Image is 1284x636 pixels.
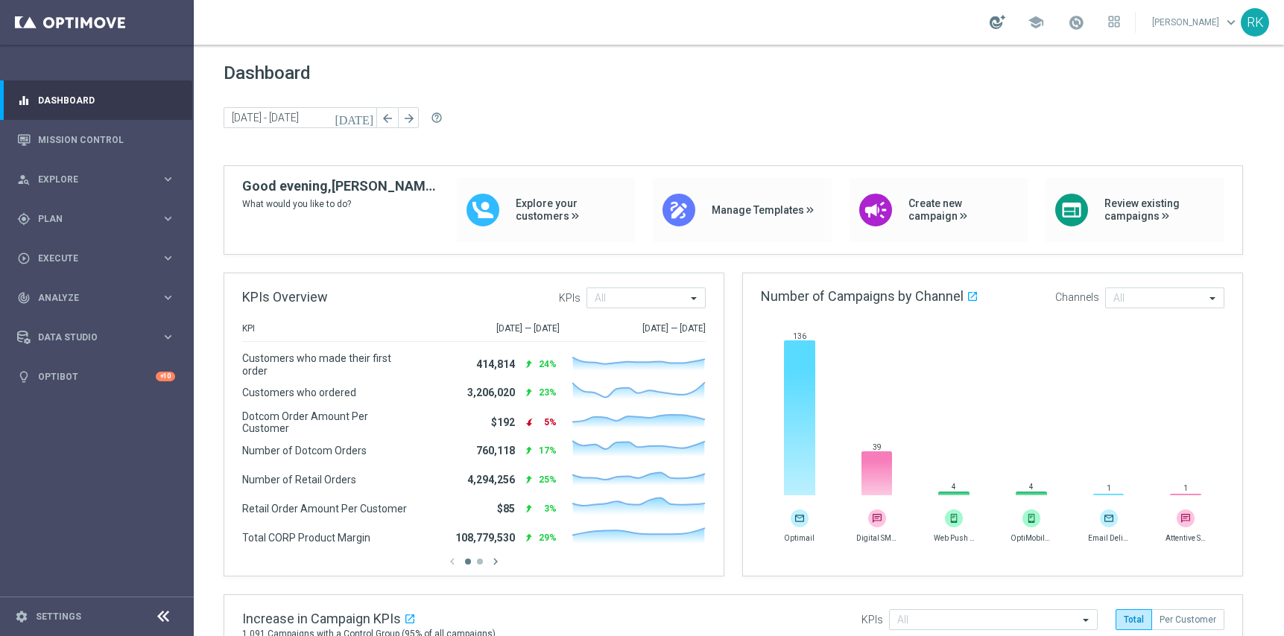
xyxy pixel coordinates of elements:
i: person_search [17,173,31,186]
div: Dashboard [17,80,175,120]
button: person_search Explore keyboard_arrow_right [16,174,176,185]
i: keyboard_arrow_right [161,330,175,344]
span: Execute [38,254,161,263]
i: keyboard_arrow_right [161,290,175,305]
a: Optibot [38,357,156,396]
a: Dashboard [38,80,175,120]
span: Analyze [38,293,161,302]
button: track_changes Analyze keyboard_arrow_right [16,292,176,304]
i: track_changes [17,291,31,305]
div: Data Studio [17,331,161,344]
i: gps_fixed [17,212,31,226]
i: lightbulb [17,370,31,384]
div: +10 [156,372,175,381]
a: [PERSON_NAME]keyboard_arrow_down [1151,11,1241,34]
i: keyboard_arrow_right [161,251,175,265]
i: play_circle_outline [17,252,31,265]
button: Mission Control [16,134,176,146]
div: Analyze [17,291,161,305]
div: Optibot [17,357,175,396]
button: gps_fixed Plan keyboard_arrow_right [16,213,176,225]
div: Plan [17,212,161,226]
span: Explore [38,175,161,184]
button: Data Studio keyboard_arrow_right [16,331,176,343]
i: keyboard_arrow_right [161,212,175,226]
span: Data Studio [38,333,161,342]
span: keyboard_arrow_down [1223,14,1239,31]
button: equalizer Dashboard [16,95,176,106]
a: Mission Control [38,120,175,159]
div: Mission Control [17,120,175,159]
i: equalizer [17,94,31,107]
a: Settings [36,612,81,621]
button: lightbulb Optibot +10 [16,371,176,383]
div: Execute [17,252,161,265]
i: keyboard_arrow_right [161,172,175,186]
button: play_circle_outline Execute keyboard_arrow_right [16,252,176,264]
i: settings [15,610,28,623]
span: school [1028,14,1044,31]
div: RK [1241,8,1269,36]
div: Explore [17,173,161,186]
span: Plan [38,214,161,223]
